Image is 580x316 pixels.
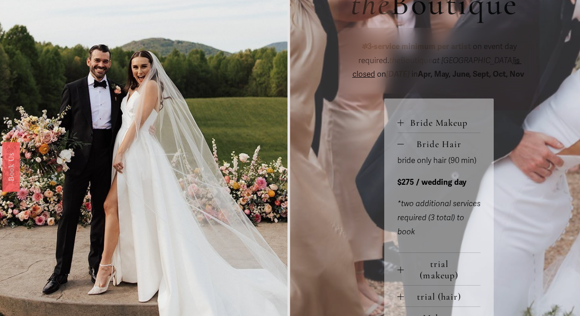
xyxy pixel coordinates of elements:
button: trial (hair) [397,286,481,306]
strong: 3-service minimum per artist [367,42,471,51]
span: trial (makeup) [404,258,481,281]
em: ✽ [361,42,367,51]
button: Bride Hair [397,133,481,154]
em: *two additional services required (3 total) to book [397,199,481,236]
a: Book Us [2,142,20,192]
span: in [410,69,526,79]
span: Bride Hair [404,138,481,150]
em: the [389,56,401,65]
span: trial (hair) [404,291,481,302]
strong: Apr, May, June, Sept, Oct, Nov [418,69,524,79]
span: Bride Makeup [404,117,481,128]
span: Boutique [389,56,432,65]
span: on event day required. [358,42,519,65]
p: on [351,40,528,82]
p: bride only hair (90 min) [397,154,481,168]
div: Bride Hair [397,154,481,252]
em: at [GEOGRAPHIC_DATA] [432,56,514,65]
em: [DATE] [386,69,410,79]
button: Bride Makeup [397,112,481,133]
strong: $275 / wedding day [397,178,466,187]
button: trial (makeup) [397,253,481,285]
